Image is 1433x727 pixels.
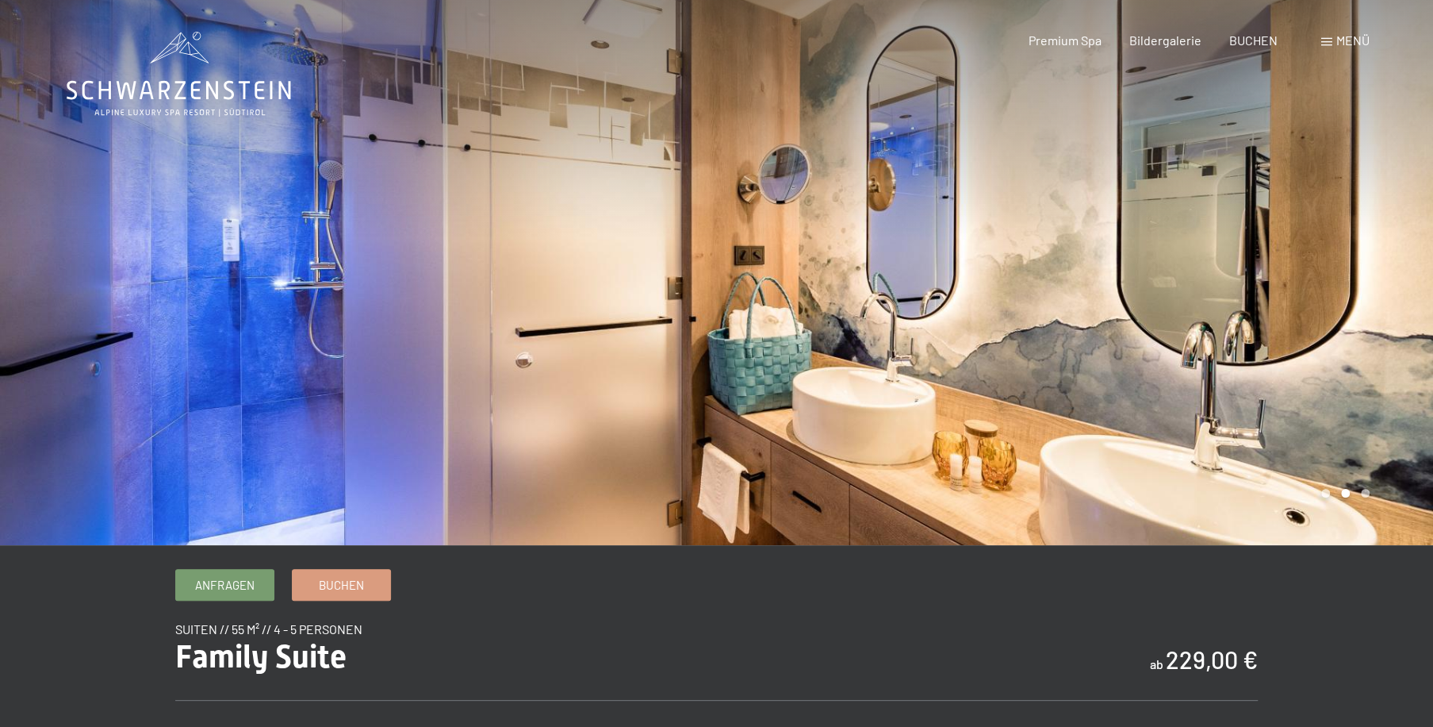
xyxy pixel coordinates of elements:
span: Anfragen [195,577,255,594]
a: Bildergalerie [1129,33,1201,48]
span: Family Suite [175,638,347,675]
b: 229,00 € [1166,645,1258,674]
a: Premium Spa [1028,33,1101,48]
span: Menü [1336,33,1370,48]
span: Buchen [319,577,364,594]
span: ab [1150,656,1163,671]
a: Buchen [293,570,390,600]
a: Anfragen [176,570,274,600]
span: Suiten // 55 m² // 4 - 5 Personen [175,621,362,637]
a: BUCHEN [1229,33,1278,48]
